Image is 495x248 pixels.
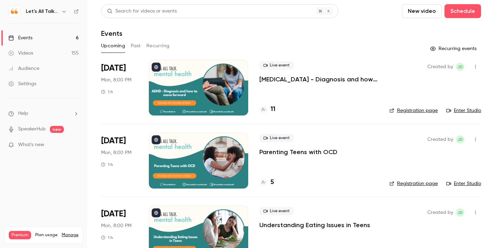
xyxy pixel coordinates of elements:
span: Created by [427,208,453,217]
a: Understanding Eating Issues in Teens [259,221,370,229]
a: Enter Studio [446,180,481,187]
button: Upcoming [101,40,125,51]
span: Jenni Dunn [456,208,464,217]
div: Events [8,34,32,41]
span: Help [18,110,28,117]
div: Settings [8,80,36,87]
button: Recurring [146,40,170,51]
div: 1 h [101,162,113,167]
span: Live event [259,134,294,142]
span: Created by [427,135,453,144]
button: Past [131,40,141,51]
div: Audience [8,65,39,72]
button: Schedule [444,4,481,18]
span: What's new [18,141,44,149]
iframe: Noticeable Trigger [70,142,79,148]
span: Jenni Dunn [456,63,464,71]
li: help-dropdown-opener [8,110,79,117]
button: Recurring events [427,43,481,54]
div: 1 h [101,235,113,240]
a: 11 [259,105,275,114]
a: 5 [259,178,274,187]
a: Enter Studio [446,107,481,114]
div: 1 h [101,89,113,95]
span: [DATE] [101,135,126,146]
h4: 11 [271,105,275,114]
button: New video [402,4,442,18]
span: Mon, 8:00 PM [101,77,131,83]
div: Videos [8,50,33,57]
div: Oct 13 Mon, 8:00 PM (Europe/London) [101,133,138,188]
span: [DATE] [101,208,126,219]
span: Created by [427,63,453,71]
h6: Let's All Talk Mental Health [26,8,59,15]
div: Oct 6 Mon, 8:00 PM (Europe/London) [101,60,138,115]
div: Search for videos or events [107,8,177,15]
a: Manage [62,232,78,238]
span: JD [457,135,463,144]
span: Premium [9,231,31,239]
img: Let's All Talk Mental Health [9,6,20,17]
span: Live event [259,61,294,70]
span: JD [457,208,463,217]
a: Registration page [389,107,438,114]
span: Jenni Dunn [456,135,464,144]
h1: Events [101,29,122,38]
a: SpeakerHub [18,126,46,133]
a: [MEDICAL_DATA] - Diagnosis and how to move forward [259,75,378,83]
span: new [50,126,64,133]
span: [DATE] [101,63,126,74]
h4: 5 [271,178,274,187]
span: JD [457,63,463,71]
span: Mon, 8:00 PM [101,222,131,229]
a: Parenting Teens with OCD [259,148,337,156]
span: Mon, 8:00 PM [101,149,131,156]
a: Registration page [389,180,438,187]
span: Live event [259,207,294,215]
span: Plan usage [35,232,58,238]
